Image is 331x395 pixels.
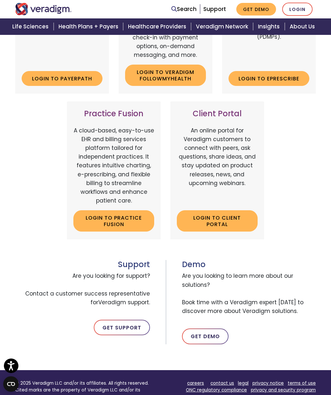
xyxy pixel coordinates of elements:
img: Veradigm logo [15,3,72,15]
button: Open CMP widget [3,376,19,392]
a: Insights [254,18,285,35]
a: Healthcare Providers [124,18,192,35]
a: Login to Practice Fusion [73,210,154,231]
a: privacy and security program [251,387,316,393]
a: Life Sciences [8,18,54,35]
a: Search [171,5,197,14]
p: A cloud-based, easy-to-use EHR and billing services platform tailored for independent practices. ... [73,126,154,205]
span: Veradigm support. [98,298,150,306]
a: Login to Payerpath [22,71,102,86]
a: Login to ePrescribe [229,71,309,86]
a: Login to Client Portal [177,210,258,231]
a: careers [187,380,204,386]
a: Support [203,5,226,13]
iframe: Drift Chat Widget [207,348,323,387]
a: Veradigm Network [192,18,254,35]
a: ONC regulatory compliance [186,387,247,393]
h3: Demo [182,260,316,269]
a: Login [282,3,313,16]
a: About Us [286,18,323,35]
span: Are you looking to learn more about our solutions? Book time with a Veradigm expert [DATE] to dis... [182,269,316,318]
h3: Client Portal [177,109,258,119]
a: Login to Veradigm FollowMyHealth [125,65,206,86]
h3: Support [15,260,150,269]
span: Are you looking for support? Contact a customer success representative for [15,269,150,309]
a: Get Support [94,320,150,335]
h3: Practice Fusion [73,109,154,119]
p: An online portal for Veradigm customers to connect with peers, ask questions, share ideas, and st... [177,126,258,205]
a: Get Demo [236,3,276,16]
a: Health Plans + Payers [55,18,124,35]
a: Get Demo [182,328,229,344]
